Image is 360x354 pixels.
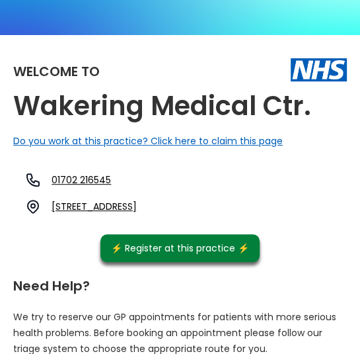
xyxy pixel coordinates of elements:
a: Do you work at this practice? Click here to claim this page [13,134,283,148]
div: ⚡️ Register at this practice ⚡️ [111,241,249,255]
img: telephone icon [25,172,41,188]
a: 01702 216545 [52,173,111,187]
img: The NHS logo [291,58,347,81]
a: ⚡️ Register at this practice ⚡️ [100,234,260,262]
div: Welcome to [13,65,100,78]
div: Need Help? [13,273,347,292]
h2: Wakering Medical Ctr. [13,91,311,121]
img: practice location icon [25,199,41,214]
a: [STREET_ADDRESS] [52,200,137,213]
